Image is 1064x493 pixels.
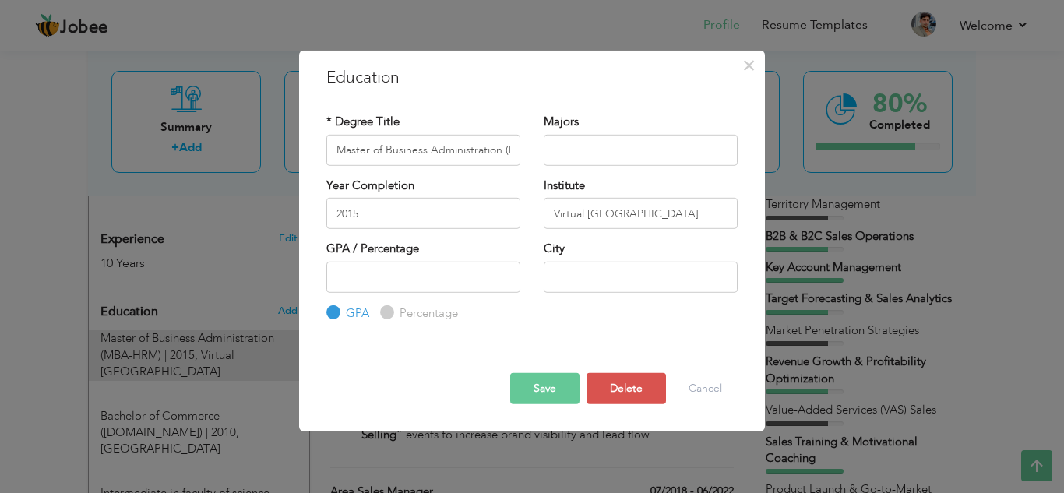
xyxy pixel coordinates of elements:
[544,114,579,130] label: Majors
[326,177,414,193] label: Year Completion
[587,373,666,404] button: Delete
[544,241,565,257] label: City
[736,52,761,77] button: Close
[326,241,419,257] label: GPA / Percentage
[342,305,369,322] label: GPA
[544,177,585,193] label: Institute
[326,65,738,89] h3: Education
[510,373,580,404] button: Save
[326,114,400,130] label: * Degree Title
[673,373,738,404] button: Cancel
[396,305,458,322] label: Percentage
[742,51,756,79] span: ×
